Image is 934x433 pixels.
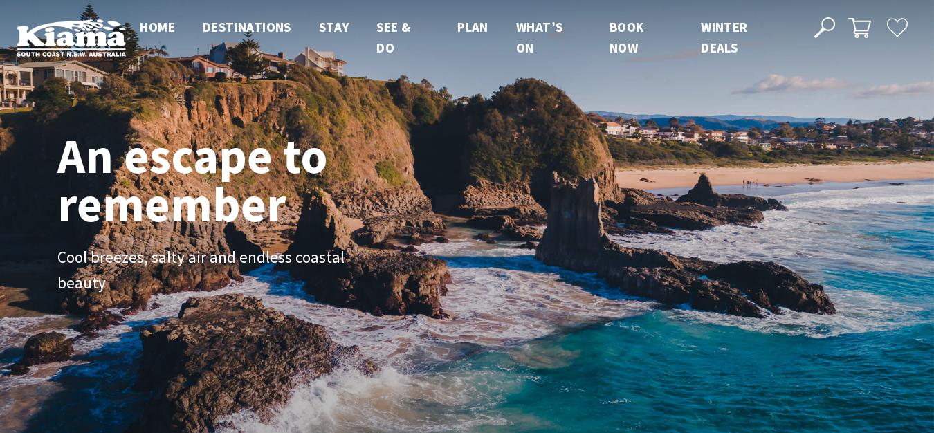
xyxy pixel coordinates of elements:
[610,19,644,56] span: Book now
[203,19,291,35] span: Destinations
[457,19,488,35] span: Plan
[319,19,349,35] span: Stay
[140,19,175,35] span: Home
[516,19,562,56] span: What’s On
[17,19,126,56] img: Kiama Logo
[126,17,798,59] nav: Main Menu
[701,19,747,56] span: Winter Deals
[57,245,369,296] p: Cool breezes, salty air and endless coastal beauty
[57,131,438,228] h1: An escape to remember
[376,19,410,56] span: See & Do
